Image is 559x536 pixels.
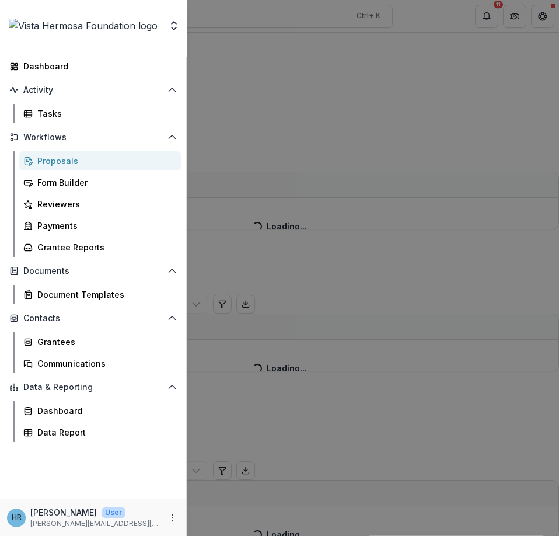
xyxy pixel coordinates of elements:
div: Reviewers [37,198,172,210]
div: Tasks [37,107,172,120]
div: Communications [37,357,172,370]
span: Data & Reporting [23,382,163,392]
div: Data Report [37,426,172,438]
button: More [165,511,179,525]
span: Activity [23,85,163,95]
div: Proposals [37,155,172,167]
span: Documents [23,266,163,276]
span: Contacts [23,314,163,323]
a: Dashboard [19,401,181,420]
a: Payments [19,216,181,235]
span: Workflows [23,133,163,142]
a: Grantee Reports [19,238,181,257]
div: Payments [37,220,172,232]
p: [PERSON_NAME][EMAIL_ADDRESS][DOMAIN_NAME] [30,518,160,529]
a: Communications [19,354,181,373]
a: Document Templates [19,285,181,304]
div: Grantee Reports [37,241,172,253]
button: Open Activity [5,81,181,99]
a: Grantees [19,332,181,351]
a: Data Report [19,423,181,442]
button: Open Contacts [5,309,181,328]
div: Grantees [37,336,172,348]
div: Form Builder [37,176,172,189]
p: [PERSON_NAME] [30,506,97,518]
button: Open Workflows [5,128,181,147]
a: Tasks [19,104,181,123]
p: User [102,507,125,518]
a: Proposals [19,151,181,170]
div: Document Templates [37,288,172,301]
div: Hannah Roosendaal [12,514,22,521]
a: Form Builder [19,173,181,192]
div: Dashboard [37,405,172,417]
a: Dashboard [5,57,181,76]
button: Open Documents [5,262,181,280]
button: Open Data & Reporting [5,378,181,396]
img: Vista Hermosa Foundation logo [9,19,158,33]
button: Open entity switcher [166,14,182,37]
div: Dashboard [23,60,172,72]
a: Reviewers [19,194,181,214]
